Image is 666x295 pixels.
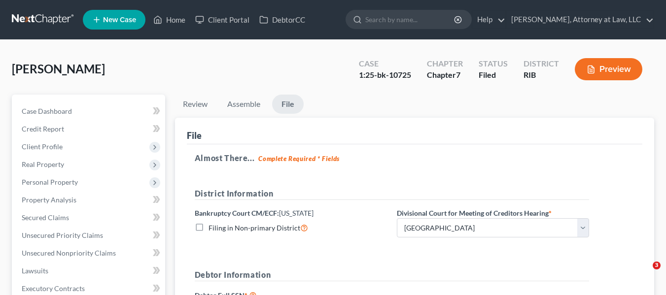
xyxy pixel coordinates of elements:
a: Assemble [219,95,268,114]
iframe: Intercom live chat [632,262,656,285]
a: File [272,95,304,114]
span: Credit Report [22,125,64,133]
h5: District Information [195,188,589,200]
a: Secured Claims [14,209,165,227]
div: Chapter [427,69,463,81]
span: Property Analysis [22,196,76,204]
span: Unsecured Nonpriority Claims [22,249,116,257]
label: Bankruptcy Court CM/ECF: [195,208,314,218]
a: Credit Report [14,120,165,138]
span: Secured Claims [22,213,69,222]
div: Status [479,58,508,69]
h5: Debtor Information [195,269,589,281]
div: 1:25-bk-10725 [359,69,411,81]
div: Filed [479,69,508,81]
span: New Case [103,16,136,24]
a: Help [472,11,505,29]
a: Lawsuits [14,262,165,280]
a: Case Dashboard [14,102,165,120]
span: [US_STATE] [279,209,314,217]
div: File [187,130,202,141]
div: RIB [524,69,559,81]
span: 3 [653,262,661,269]
span: 7 [456,70,460,79]
button: Preview [575,58,642,80]
div: District [524,58,559,69]
a: Client Portal [190,11,254,29]
span: Case Dashboard [22,107,72,115]
div: Chapter [427,58,463,69]
a: Property Analysis [14,191,165,209]
span: Real Property [22,160,64,168]
a: DebtorCC [254,11,310,29]
span: Filing in Non-primary District [209,224,300,232]
a: Home [148,11,190,29]
input: Search by name... [365,10,456,29]
a: Unsecured Nonpriority Claims [14,244,165,262]
span: Unsecured Priority Claims [22,231,103,239]
a: Review [175,95,215,114]
span: Client Profile [22,142,63,151]
div: Case [359,58,411,69]
span: Personal Property [22,178,78,186]
h5: Almost There... [195,152,634,164]
label: Divisional Court for Meeting of Creditors Hearing [397,208,552,218]
span: Executory Contracts [22,284,85,293]
a: [PERSON_NAME], Attorney at Law, LLC [506,11,654,29]
strong: Complete Required * Fields [258,155,340,163]
a: Unsecured Priority Claims [14,227,165,244]
span: Lawsuits [22,266,48,275]
span: [PERSON_NAME] [12,62,105,76]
